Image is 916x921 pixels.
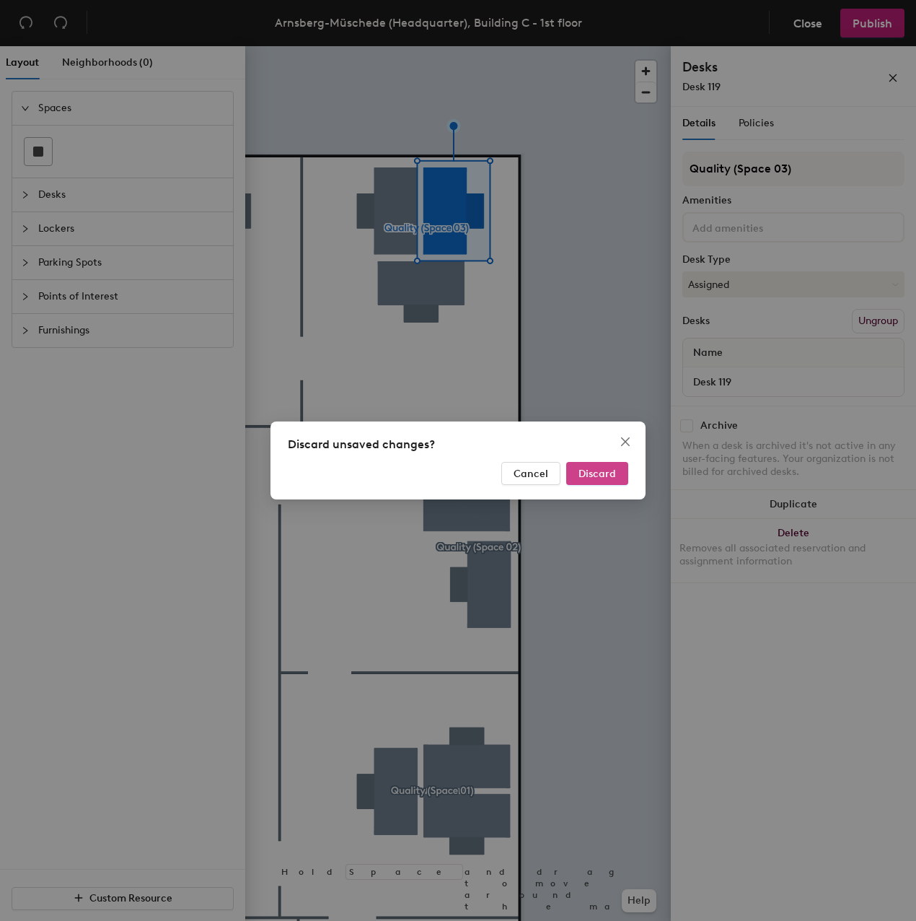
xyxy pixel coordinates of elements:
[614,430,637,453] button: Close
[501,462,560,485] button: Cancel
[514,468,548,480] span: Cancel
[288,436,628,453] div: Discard unsaved changes?
[578,468,616,480] span: Discard
[566,462,628,485] button: Discard
[620,436,631,448] span: close
[614,436,637,448] span: Close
